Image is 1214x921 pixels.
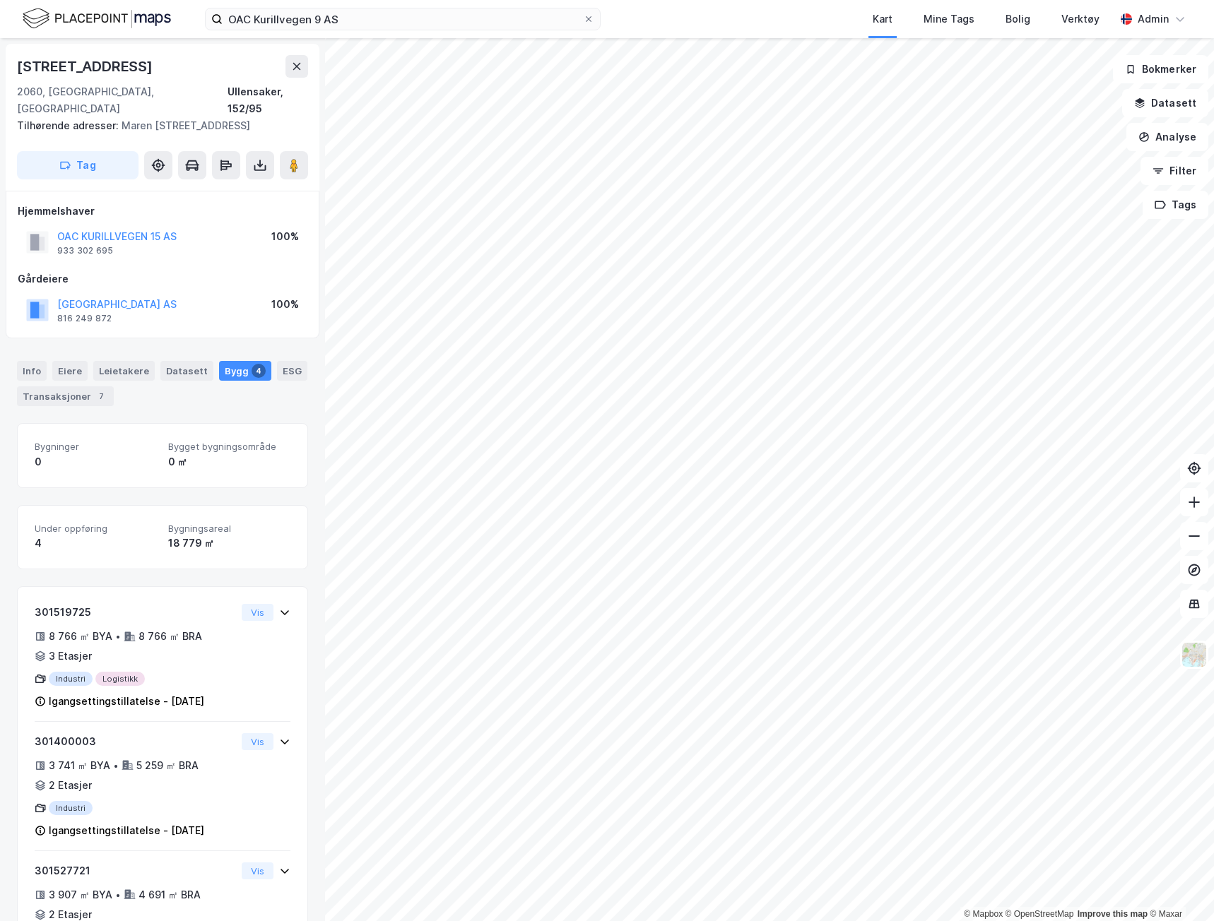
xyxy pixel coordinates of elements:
[49,628,112,645] div: 8 766 ㎡ BYA
[17,117,297,134] div: Maren [STREET_ADDRESS]
[873,11,892,28] div: Kart
[168,535,290,552] div: 18 779 ㎡
[17,151,139,179] button: Tag
[35,733,236,750] div: 301400003
[271,296,299,313] div: 100%
[242,862,273,879] button: Vis
[18,203,307,220] div: Hjemmelshaver
[136,757,199,774] div: 5 259 ㎡ BRA
[242,733,273,750] button: Vis
[49,822,204,839] div: Igangsettingstillatelse - [DATE]
[115,889,121,901] div: •
[242,604,273,621] button: Vis
[35,535,157,552] div: 4
[228,83,308,117] div: Ullensaker, 152/95
[18,271,307,287] div: Gårdeiere
[49,757,110,774] div: 3 741 ㎡ BYA
[252,364,266,378] div: 4
[93,361,155,381] div: Leietakere
[1126,123,1208,151] button: Analyse
[1138,11,1169,28] div: Admin
[35,453,157,470] div: 0
[1061,11,1100,28] div: Verktøy
[35,604,236,621] div: 301519725
[94,389,108,403] div: 7
[115,631,121,642] div: •
[57,313,112,324] div: 816 249 872
[139,886,201,903] div: 4 691 ㎡ BRA
[35,862,236,879] div: 301527721
[52,361,88,381] div: Eiere
[1006,11,1030,28] div: Bolig
[271,228,299,245] div: 100%
[17,119,122,131] span: Tilhørende adresser:
[17,361,47,381] div: Info
[168,453,290,470] div: 0 ㎡
[1006,909,1074,919] a: OpenStreetMap
[277,361,307,381] div: ESG
[17,83,228,117] div: 2060, [GEOGRAPHIC_DATA], [GEOGRAPHIC_DATA]
[35,441,157,453] span: Bygninger
[17,386,114,406] div: Transaksjoner
[35,523,157,535] span: Under oppføring
[49,886,112,903] div: 3 907 ㎡ BYA
[1143,853,1214,921] iframe: Chat Widget
[168,523,290,535] span: Bygningsareal
[223,8,583,30] input: Søk på adresse, matrikkel, gårdeiere, leietakere eller personer
[57,245,113,256] div: 933 302 695
[168,441,290,453] span: Bygget bygningsområde
[1122,89,1208,117] button: Datasett
[1113,55,1208,83] button: Bokmerker
[924,11,974,28] div: Mine Tags
[1143,191,1208,219] button: Tags
[1078,909,1148,919] a: Improve this map
[49,693,204,710] div: Igangsettingstillatelse - [DATE]
[113,760,119,771] div: •
[1141,157,1208,185] button: Filter
[49,777,92,794] div: 2 Etasjer
[139,628,202,645] div: 8 766 ㎡ BRA
[219,361,271,381] div: Bygg
[23,6,171,31] img: logo.f888ab2527a4732fd821a326f86c7f29.svg
[17,55,155,78] div: [STREET_ADDRESS]
[160,361,213,381] div: Datasett
[1181,641,1208,668] img: Z
[1143,853,1214,921] div: Kontrollprogram for chat
[964,909,1003,919] a: Mapbox
[49,648,92,665] div: 3 Etasjer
